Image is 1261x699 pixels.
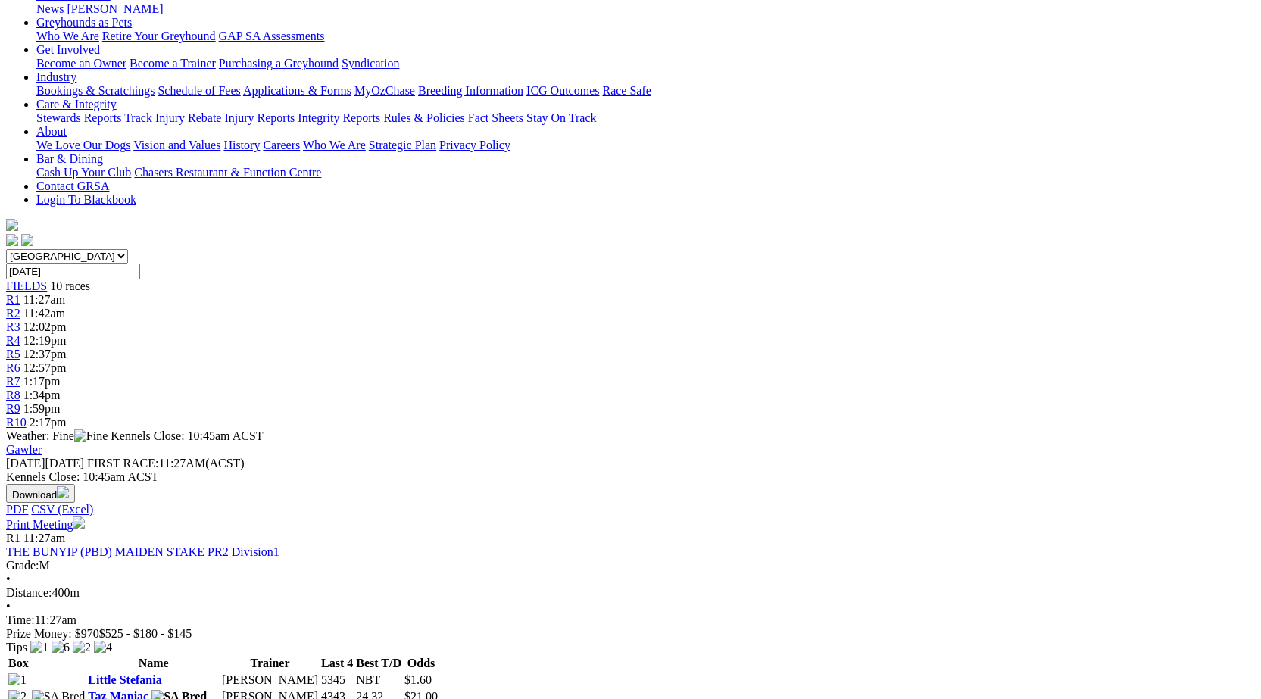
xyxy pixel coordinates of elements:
[23,402,61,415] span: 1:59pm
[6,559,39,572] span: Grade:
[6,293,20,306] a: R1
[36,57,1255,70] div: Get Involved
[6,307,20,320] span: R2
[36,139,130,151] a: We Love Our Dogs
[6,613,1255,627] div: 11:27am
[36,166,131,179] a: Cash Up Your Club
[6,586,52,599] span: Distance:
[263,139,300,151] a: Careers
[6,219,18,231] img: logo-grsa-white.png
[6,416,27,429] a: R10
[6,361,20,374] a: R6
[468,111,523,124] a: Fact Sheets
[6,264,140,279] input: Select date
[134,166,321,179] a: Chasers Restaurant & Function Centre
[36,166,1255,179] div: Bar & Dining
[124,111,221,124] a: Track Injury Rebate
[6,532,20,545] span: R1
[31,503,93,516] a: CSV (Excel)
[57,486,69,498] img: download.svg
[36,16,132,29] a: Greyhounds as Pets
[50,279,90,292] span: 10 races
[130,57,216,70] a: Become a Trainer
[355,672,402,688] td: NBT
[320,656,354,671] th: Last 4
[30,416,67,429] span: 2:17pm
[303,139,366,151] a: Who We Are
[404,673,432,686] span: $1.60
[6,641,27,654] span: Tips
[6,375,20,388] span: R7
[6,613,35,626] span: Time:
[23,307,65,320] span: 11:42am
[23,375,61,388] span: 1:17pm
[6,279,47,292] a: FIELDS
[219,57,339,70] a: Purchasing a Greyhound
[87,656,220,671] th: Name
[36,111,1255,125] div: Care & Integrity
[298,111,380,124] a: Integrity Reports
[219,30,325,42] a: GAP SA Assessments
[36,2,64,15] a: News
[52,641,70,654] img: 6
[320,672,354,688] td: 5345
[36,30,99,42] a: Who We Are
[36,84,155,97] a: Bookings & Scratchings
[36,84,1255,98] div: Industry
[6,320,20,333] a: R3
[6,457,45,470] span: [DATE]
[36,152,103,165] a: Bar & Dining
[36,57,126,70] a: Become an Owner
[36,193,136,206] a: Login To Blackbook
[6,457,84,470] span: [DATE]
[355,656,402,671] th: Best T/D
[36,70,76,83] a: Industry
[6,429,111,442] span: Weather: Fine
[36,30,1255,43] div: Greyhounds as Pets
[6,402,20,415] a: R9
[354,84,415,97] a: MyOzChase
[23,389,61,401] span: 1:34pm
[6,518,85,531] a: Print Meeting
[6,389,20,401] span: R8
[23,361,67,374] span: 12:57pm
[6,559,1255,573] div: M
[36,43,100,56] a: Get Involved
[36,2,1255,16] div: News & Media
[369,139,436,151] a: Strategic Plan
[23,334,67,347] span: 12:19pm
[67,2,163,15] a: [PERSON_NAME]
[21,234,33,246] img: twitter.svg
[36,111,121,124] a: Stewards Reports
[6,234,18,246] img: facebook.svg
[88,673,161,686] a: Little Stefania
[6,443,42,456] a: Gawler
[418,84,523,97] a: Breeding Information
[6,334,20,347] a: R4
[36,125,67,138] a: About
[74,429,108,443] img: Fine
[133,139,220,151] a: Vision and Values
[404,656,439,671] th: Odds
[6,503,1255,516] div: Download
[87,457,158,470] span: FIRST RACE:
[158,84,240,97] a: Schedule of Fees
[6,586,1255,600] div: 400m
[6,600,11,613] span: •
[87,457,245,470] span: 11:27AM(ACST)
[224,111,295,124] a: Injury Reports
[94,641,112,654] img: 4
[6,348,20,360] a: R5
[439,139,510,151] a: Privacy Policy
[102,30,216,42] a: Retire Your Greyhound
[221,672,319,688] td: [PERSON_NAME]
[36,139,1255,152] div: About
[342,57,399,70] a: Syndication
[36,179,109,192] a: Contact GRSA
[223,139,260,151] a: History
